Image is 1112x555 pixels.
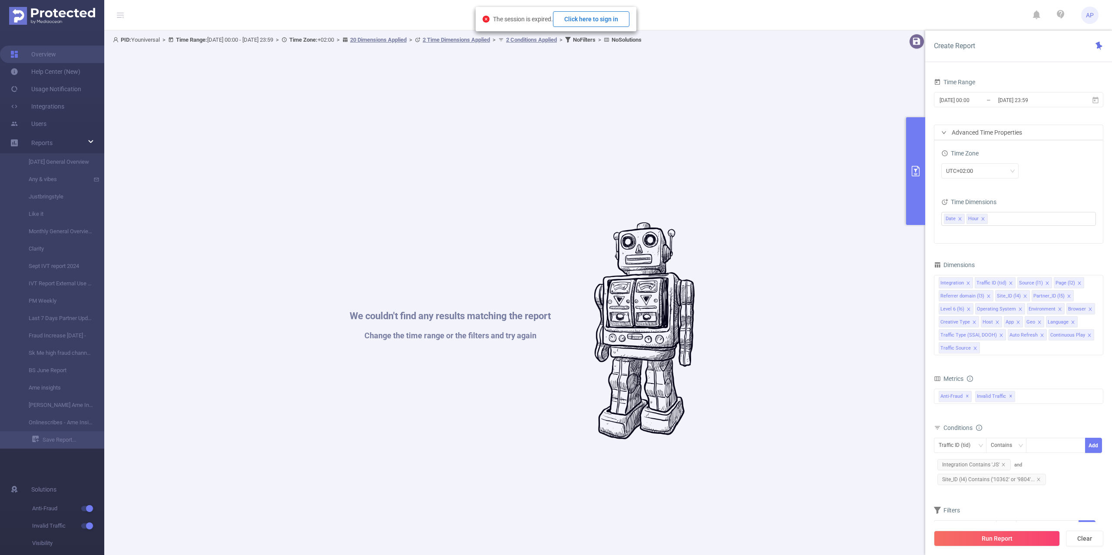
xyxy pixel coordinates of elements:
[32,517,104,535] span: Invalid Traffic
[493,16,629,23] span: The session is expired.
[31,139,53,146] span: Reports
[1016,320,1020,325] i: icon: close
[1085,438,1102,453] button: Add
[934,79,975,86] span: Time Range
[986,294,991,299] i: icon: close
[983,317,993,328] div: Host
[1086,7,1094,24] span: AP
[940,343,971,354] div: Traffic Source
[10,80,81,98] a: Usage Notification
[940,317,970,328] div: Creative Type
[350,311,551,321] h1: We couldn't find any results matching the report
[1040,333,1044,338] i: icon: close
[941,198,996,205] span: Time Dimensions
[975,277,1016,288] li: Traffic ID (tid)
[113,36,642,43] span: Youniversal [DATE] 00:00 - [DATE] 23:59 +02:00
[1029,304,1056,315] div: Environment
[1088,307,1092,312] i: icon: close
[32,431,104,449] a: Save Report...
[17,396,94,414] a: [PERSON_NAME] Ame Insights
[9,7,95,25] img: Protected Media
[968,214,979,224] span: Hour
[1027,303,1065,314] li: Environment
[1001,462,1006,467] i: icon: close
[506,36,557,43] u: 2 Conditions Applied
[1087,333,1092,338] i: icon: close
[1009,391,1013,402] span: ✕
[350,332,551,340] h1: Change the time range or the filters and try again
[1018,443,1023,449] i: icon: down
[1037,320,1042,325] i: icon: close
[1033,291,1065,302] div: Partner_ID (l5)
[939,94,1009,106] input: Start date
[939,303,973,314] li: Level 6 (l6)
[17,310,94,327] a: Last 7 Days Partner Update
[596,36,604,43] span: >
[557,36,565,43] span: >
[1066,531,1103,546] button: Clear
[966,214,988,224] li: Hour
[1066,303,1095,314] li: Browser
[17,205,94,223] a: Like it
[1079,520,1095,535] button: Add
[940,304,964,315] div: Level 6 (l6)
[17,171,94,188] a: Any & vibes
[594,222,695,439] img: #
[1025,316,1044,327] li: Geo
[17,240,94,258] a: Clarity
[975,391,1015,402] span: Invalid Traffic
[939,391,972,402] span: Anti-Fraud
[1032,290,1074,301] li: Partner_ID (l5)
[1067,294,1071,299] i: icon: close
[1046,316,1078,327] li: Language
[1036,477,1041,482] i: icon: close
[1058,307,1062,312] i: icon: close
[1018,307,1023,312] i: icon: close
[273,36,281,43] span: >
[934,261,975,268] span: Dimensions
[31,134,53,152] a: Reports
[17,188,94,205] a: Justbringstyle
[17,292,94,310] a: PM Weekly
[977,304,1016,315] div: Operating System
[958,217,962,222] i: icon: close
[1049,329,1094,340] li: Continuous Play
[941,150,979,157] span: Time Zone
[967,376,973,382] i: icon: info-circle
[991,438,1018,453] div: Contains
[966,307,971,312] i: icon: close
[1050,330,1085,341] div: Continuous Play
[31,481,56,498] span: Solutions
[407,36,415,43] span: >
[1004,316,1023,327] li: App
[10,63,80,80] a: Help Center (New)
[17,362,94,379] a: BS June Report
[483,16,490,23] i: icon: close-circle
[934,462,1049,482] span: and
[176,36,207,43] b: Time Range:
[17,223,94,240] a: Monthly General Overview JS Yahoo
[934,531,1060,546] button: Run Report
[990,214,991,224] input: filter select
[17,153,94,171] a: [DATE] General Overview
[10,46,56,63] a: Overview
[1068,304,1086,315] div: Browser
[939,290,993,301] li: Referrer domain (l3)
[940,291,984,302] div: Referrer domain (l3)
[1009,330,1038,341] div: Auto Refresh
[934,42,975,50] span: Create Report
[289,36,318,43] b: Time Zone:
[1023,294,1027,299] i: icon: close
[1056,277,1075,289] div: Page (l2)
[17,414,94,431] a: Onlinescribes - Ame Insights
[1009,281,1013,286] i: icon: close
[1010,168,1015,175] i: icon: down
[32,500,104,517] span: Anti-Fraud
[17,275,94,292] a: IVT Report External Use Last 7 days UTC+1
[1071,320,1075,325] i: icon: close
[1017,277,1052,288] li: Source (l1)
[999,333,1003,338] i: icon: close
[972,320,976,325] i: icon: close
[121,36,131,43] b: PID:
[334,36,342,43] span: >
